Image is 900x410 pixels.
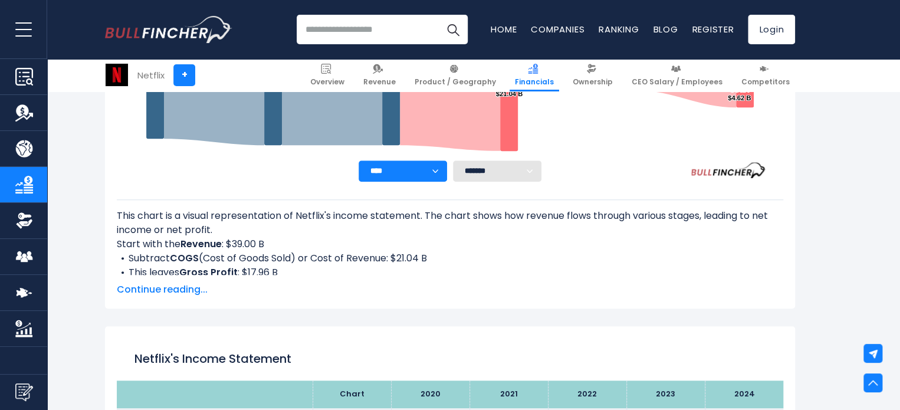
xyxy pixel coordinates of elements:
[632,77,722,87] span: CEO Salary / Employees
[117,265,783,280] li: This leaves : $17.96 B
[358,59,401,91] a: Revenue
[491,23,517,35] a: Home
[510,59,559,91] a: Financials
[573,77,613,87] span: Ownership
[391,381,469,408] th: 2020
[653,23,678,35] a: Blog
[179,265,238,279] b: Gross Profit
[134,350,766,368] h1: Netflix's Income Statement
[705,381,783,408] th: 2024
[170,251,199,265] b: COGS
[548,381,626,408] th: 2022
[313,381,391,408] th: Chart
[117,283,783,297] span: Continue reading...
[438,15,468,44] button: Search
[409,59,501,91] a: Product / Geography
[626,381,705,408] th: 2023
[105,16,232,43] img: Bullfincher logo
[305,59,350,91] a: Overview
[180,237,222,251] b: Revenue
[137,68,165,82] div: Netflix
[105,16,232,43] a: Go to homepage
[736,59,795,91] a: Competitors
[15,212,33,229] img: Ownership
[567,59,618,91] a: Ownership
[117,251,783,265] li: Subtract (Cost of Goods Sold) or Cost of Revenue: $21.04 B
[599,23,639,35] a: Ranking
[748,15,795,44] a: Login
[117,209,783,275] div: This chart is a visual representation of Netflix's income statement. The chart shows how revenue ...
[310,77,344,87] span: Overview
[106,64,128,86] img: NFLX logo
[415,77,496,87] span: Product / Geography
[469,381,548,408] th: 2021
[531,23,584,35] a: Companies
[515,77,554,87] span: Financials
[692,23,734,35] a: Register
[741,77,790,87] span: Competitors
[626,59,728,91] a: CEO Salary / Employees
[363,77,396,87] span: Revenue
[173,64,195,86] a: +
